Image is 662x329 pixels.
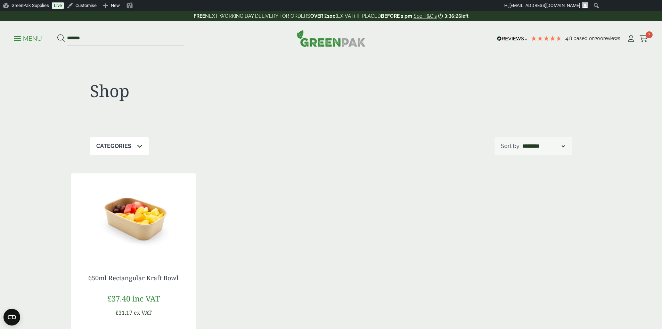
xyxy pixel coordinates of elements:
[134,309,152,316] span: ex VAT
[509,3,580,8] span: [EMAIL_ADDRESS][DOMAIN_NAME]
[639,35,648,42] i: Cart
[461,13,468,19] span: left
[3,309,20,326] button: Open CMP widget
[90,81,331,101] h1: Shop
[14,34,42,43] p: Menu
[115,309,132,316] span: £31.17
[88,274,179,282] a: 650ml Rectangular Kraft Bowl
[573,36,595,41] span: Based on
[107,293,130,304] span: £37.40
[521,142,566,150] select: Shop order
[603,36,620,41] span: reviews
[565,36,573,41] span: 4.8
[14,34,42,41] a: Menu
[96,142,131,150] p: Categories
[194,13,205,19] strong: FREE
[52,2,64,9] a: Live
[627,35,635,42] i: My Account
[444,13,461,19] span: 3:36:26
[646,31,653,38] span: 3
[497,36,527,41] img: REVIEWS.io
[297,30,366,47] img: GreenPak Supplies
[531,35,562,41] div: 4.79 Stars
[132,293,160,304] span: inc VAT
[310,13,336,19] strong: OVER £100
[71,173,196,260] img: 650ml Rectangular Kraft Bowl with food contents
[414,13,437,19] a: See T&C's
[639,33,648,44] a: 3
[381,13,412,19] strong: BEFORE 2 pm
[595,36,603,41] span: 200
[501,142,520,150] p: Sort by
